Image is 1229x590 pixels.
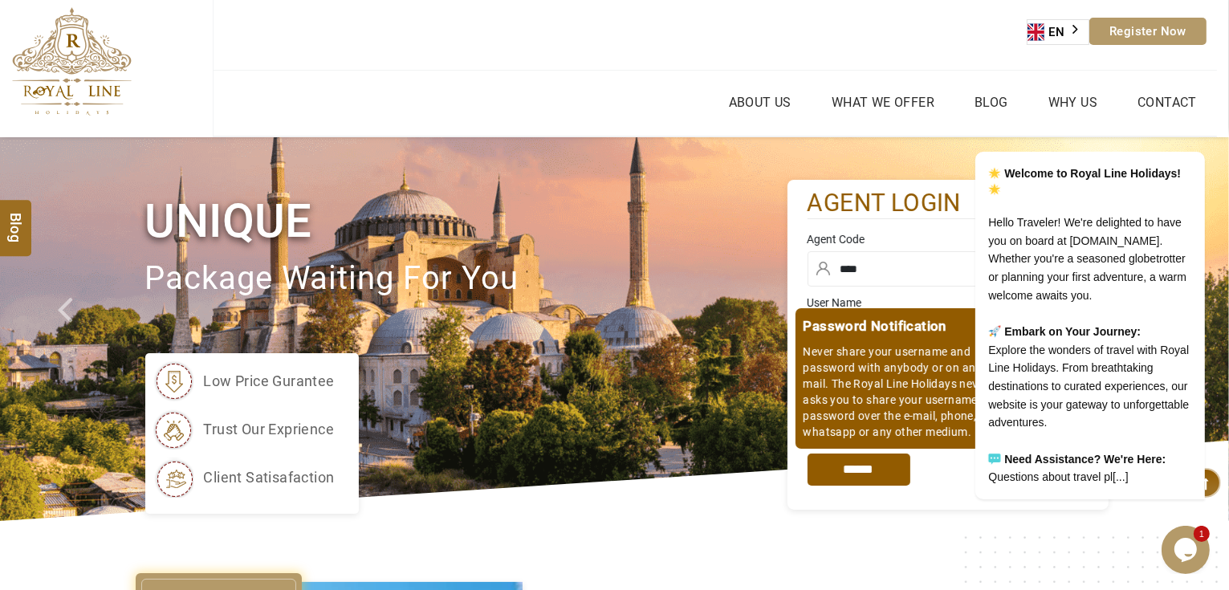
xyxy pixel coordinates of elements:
p: package waiting for you [145,252,787,306]
a: Check next prev [37,137,99,521]
li: client satisafaction [153,458,335,498]
span: Blog [6,212,26,226]
label: Remember me [824,424,887,435]
li: trust our exprience [153,409,335,450]
label: Agent Code [808,231,1089,247]
iframe: chat widget [1162,526,1213,574]
li: low price gurantee [153,361,335,401]
a: What we Offer [828,91,938,114]
a: About Us [725,91,796,114]
img: The Royal Line Holidays [12,7,132,116]
label: User Name [808,295,1089,311]
h1: Unique [145,191,787,251]
h2: agent login [808,188,1089,219]
label: Password [808,358,1089,374]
